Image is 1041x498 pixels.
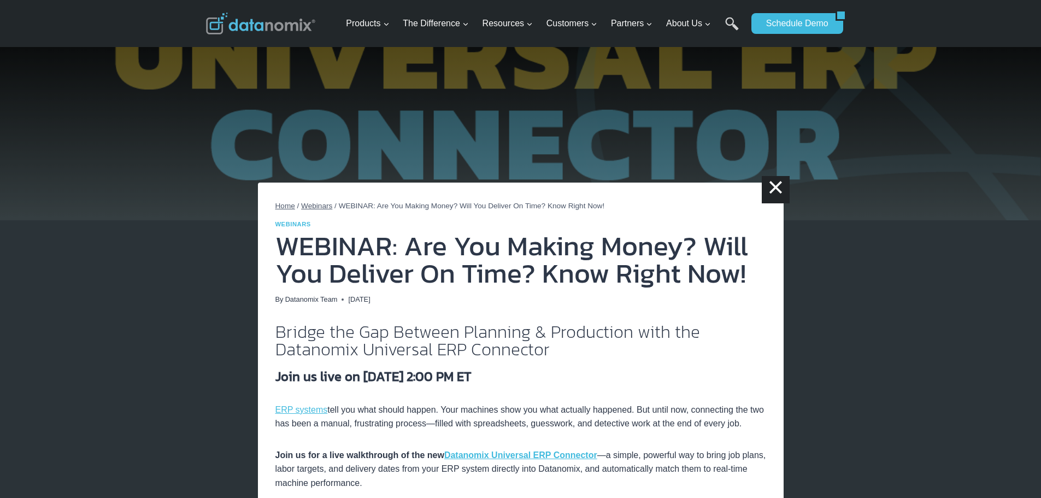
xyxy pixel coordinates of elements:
[339,202,605,210] span: WEBINAR: Are You Making Money? Will You Deliver On Time? Know Right Now!
[611,16,652,31] span: Partners
[275,450,597,460] strong: Join us for a live walkthrough of the new
[285,295,338,303] a: Datanomix Team
[275,448,766,490] p: —a simple, powerful way to bring job plans, labor targets, and delivery dates from your ERP syste...
[762,176,789,203] a: ×
[297,202,299,210] span: /
[206,13,315,34] img: Datanomix
[334,202,337,210] span: /
[751,13,836,34] a: Schedule Demo
[275,221,311,227] a: Webinars
[275,232,766,287] h1: WEBINAR: Are You Making Money? Will You Deliver On Time? Know Right Now!
[403,16,469,31] span: The Difference
[275,405,328,414] a: ERP systems
[444,450,597,460] a: Datanomix Universal ERP Connector
[346,16,389,31] span: Products
[275,294,284,305] span: By
[275,403,766,431] p: tell you what should happen. Your machines show you what actually happened. But until now, connec...
[342,6,746,42] nav: Primary Navigation
[348,294,370,305] time: [DATE]
[725,17,739,42] a: Search
[301,202,332,210] a: Webinars
[275,367,472,386] strong: Join us live on [DATE] 2:00 PM ET
[666,16,711,31] span: About Us
[483,16,533,31] span: Resources
[275,323,766,358] h2: Bridge the Gap Between Planning & Production with the Datanomix Universal ERP Connector
[275,200,766,212] nav: Breadcrumbs
[546,16,597,31] span: Customers
[275,202,295,210] a: Home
